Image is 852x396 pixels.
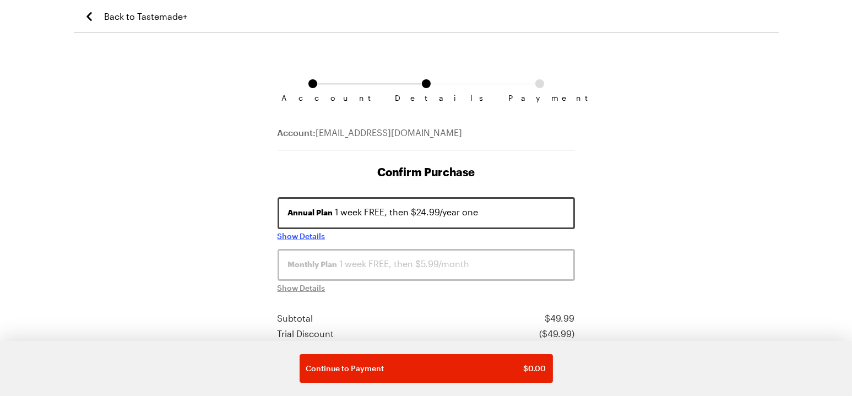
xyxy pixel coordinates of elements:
[545,312,575,325] div: $ 49.99
[278,312,313,325] div: Subtotal
[278,79,575,94] ol: Subscription checkout form navigation
[278,197,575,229] button: Annual Plan 1 week FREE, then $24.99/year one
[278,249,575,281] button: Monthly Plan 1 week FREE, then $5.99/month
[306,363,384,374] span: Continue to Payment
[509,94,571,102] span: Payment
[278,312,575,389] section: Price summary
[540,327,575,340] div: ($ 49.99 )
[278,164,575,180] h1: Confirm Purchase
[300,354,553,383] button: Continue to Payment$0.00
[395,94,457,102] span: Details
[278,126,575,151] div: [EMAIL_ADDRESS][DOMAIN_NAME]
[288,259,338,270] span: Monthly Plan
[288,257,565,270] div: 1 week FREE, then $5.99/month
[282,94,344,102] span: Account
[278,283,325,294] span: Show Details
[288,205,565,219] div: 1 week FREE, then $24.99/year one
[288,207,333,218] span: Annual Plan
[105,10,188,23] span: Back to Tastemade+
[278,327,334,340] div: Trial Discount
[278,231,325,242] button: Show Details
[524,363,546,374] span: $ 0.00
[278,127,316,138] span: Account:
